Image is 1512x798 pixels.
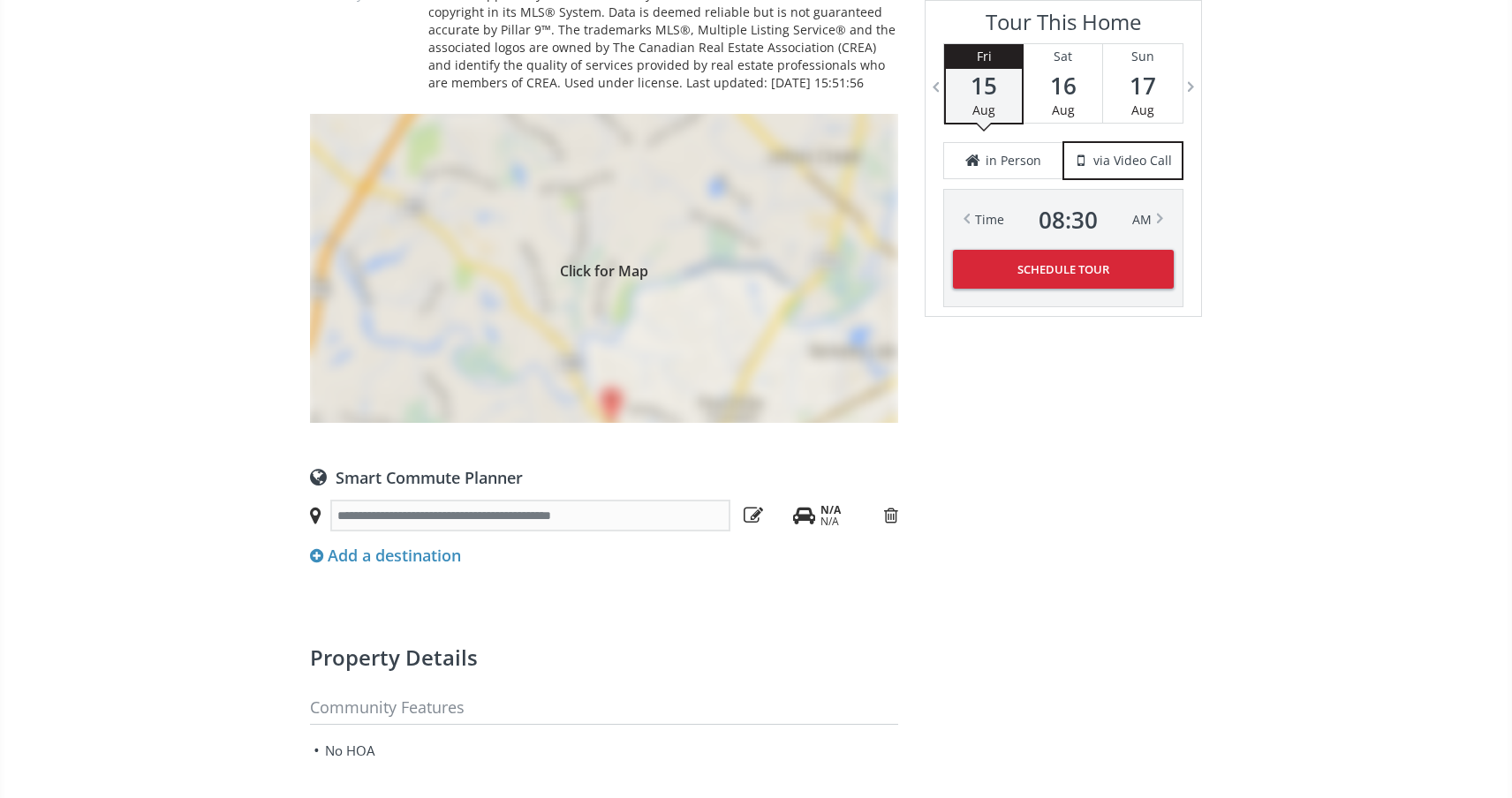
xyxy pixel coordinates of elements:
[310,467,898,486] div: Smart Commute Planner
[1131,102,1154,118] span: Aug
[1103,44,1183,69] div: Sun
[946,73,1022,98] span: 15
[310,261,898,275] span: Click for Map
[946,44,1022,69] div: Fri
[1093,152,1172,169] span: via Video Call
[975,207,1152,232] div: Time AM
[1039,207,1098,232] span: 08 : 30
[820,504,841,516] div: N/A
[1024,73,1102,98] span: 16
[972,102,995,118] span: Aug
[310,734,598,765] li: No HOA
[310,699,898,725] h3: Community Features
[986,152,1041,169] span: in Person
[1103,73,1183,98] span: 17
[820,516,841,528] div: N/A
[953,250,1174,289] button: Schedule Tour
[744,506,763,525] i: Press to start editing
[1024,44,1102,69] div: Sat
[943,10,1183,43] h3: Tour This Home
[310,647,898,668] h2: Property details
[1052,102,1075,118] span: Aug
[310,545,461,568] div: Add a destination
